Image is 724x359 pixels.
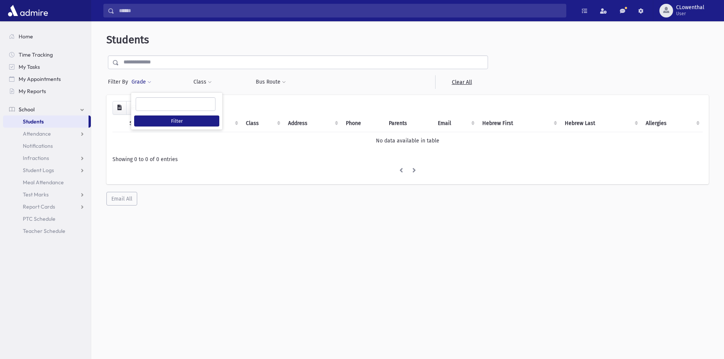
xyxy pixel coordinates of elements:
img: AdmirePro [6,3,50,18]
button: Filter [134,115,219,127]
a: Home [3,30,91,43]
a: Student Logs [3,164,91,176]
th: Parents [384,115,433,132]
span: Home [19,33,33,40]
input: Search [114,4,566,17]
span: My Appointments [19,76,61,82]
th: Hebrew First: activate to sort column ascending [478,115,560,132]
a: Attendance [3,128,91,140]
span: Student Logs [23,167,54,174]
span: Filter By [108,78,131,86]
a: Clear All [435,75,488,89]
span: My Reports [19,88,46,95]
button: Bus Route [255,75,286,89]
span: Infractions [23,155,49,161]
button: CSV [112,101,127,115]
span: Report Cards [23,203,55,210]
button: Grade [131,75,152,89]
a: Time Tracking [3,49,91,61]
a: Infractions [3,152,91,164]
a: Report Cards [3,201,91,213]
span: Attendance [23,130,51,137]
span: My Tasks [19,63,40,70]
a: School [3,103,91,115]
span: User [676,11,704,17]
a: My Tasks [3,61,91,73]
a: Meal Attendance [3,176,91,188]
td: No data available in table [112,132,703,149]
th: Address: activate to sort column ascending [284,115,341,132]
th: Email: activate to sort column ascending [433,115,478,132]
a: Students [3,115,89,128]
button: Print [126,101,141,115]
span: School [19,106,35,113]
a: Notifications [3,140,91,152]
button: Email All [106,192,137,206]
span: PTC Schedule [23,215,55,222]
th: Phone [341,115,384,132]
span: Students [106,33,149,46]
button: Class [193,75,212,89]
span: Test Marks [23,191,49,198]
th: Hebrew Last: activate to sort column ascending [560,115,642,132]
th: Class: activate to sort column ascending [241,115,284,132]
span: Time Tracking [19,51,53,58]
span: Students [23,118,44,125]
a: PTC Schedule [3,213,91,225]
a: Test Marks [3,188,91,201]
span: Notifications [23,142,53,149]
th: Student: activate to sort column descending [125,115,182,132]
span: Teacher Schedule [23,228,65,234]
a: Teacher Schedule [3,225,91,237]
a: My Reports [3,85,91,97]
span: Meal Attendance [23,179,64,186]
th: Allergies: activate to sort column ascending [641,115,703,132]
div: Showing 0 to 0 of 0 entries [112,155,703,163]
a: My Appointments [3,73,91,85]
span: CLowenthal [676,5,704,11]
